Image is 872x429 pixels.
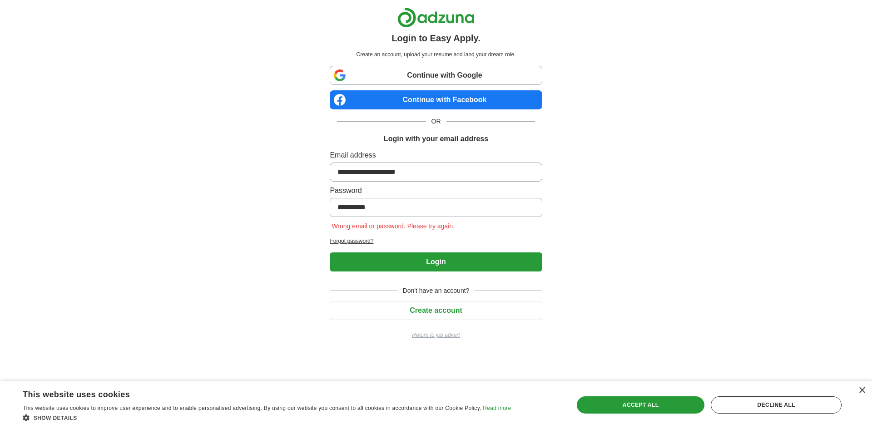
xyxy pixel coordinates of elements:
a: Read more, opens a new window [483,405,511,411]
p: Create an account, upload your resume and land your dream role. [332,50,540,59]
a: Forgot password? [330,237,542,245]
span: OR [426,117,446,126]
span: Wrong email or password. Please try again. [330,222,456,230]
a: Continue with Facebook [330,90,542,109]
div: Decline all [711,396,842,414]
a: Create account [330,306,542,314]
a: Continue with Google [330,66,542,85]
span: This website uses cookies to improve user experience and to enable personalised advertising. By u... [23,405,481,411]
label: Password [330,185,542,196]
div: Show details [23,413,511,422]
div: Close [858,387,865,394]
span: Don't have an account? [397,286,475,296]
button: Create account [330,301,542,320]
div: Accept all [577,396,705,414]
div: This website uses cookies [23,386,488,400]
img: Adzuna logo [397,7,475,28]
a: Return to job advert [330,331,542,339]
span: Show details [34,415,77,421]
h1: Login with your email address [384,133,488,144]
label: Email address [330,150,542,161]
button: Login [330,252,542,271]
h1: Login to Easy Apply. [391,31,481,45]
